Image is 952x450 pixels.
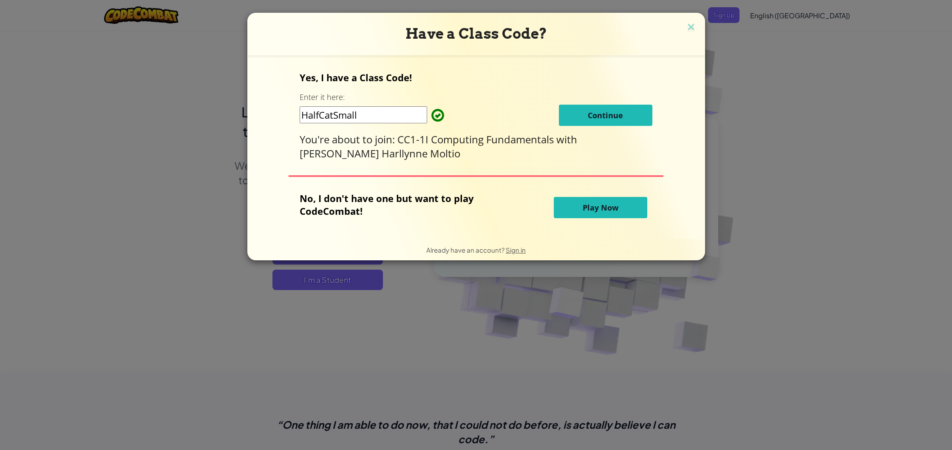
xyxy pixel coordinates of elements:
[686,21,697,34] img: close icon
[300,71,652,84] p: Yes, I have a Class Code!
[588,110,623,120] span: Continue
[300,92,345,103] label: Enter it here:
[397,132,556,146] span: CC1-1I Computing Fundamentals
[583,202,618,213] span: Play Now
[300,132,397,146] span: You're about to join:
[506,246,526,254] a: Sign in
[300,192,506,217] p: No, I don't have one but want to play CodeCombat!
[559,105,652,126] button: Continue
[554,197,647,218] button: Play Now
[405,25,547,42] span: Have a Class Code?
[300,146,460,160] span: [PERSON_NAME] Harllynne Moltio
[556,132,577,146] span: with
[426,246,506,254] span: Already have an account?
